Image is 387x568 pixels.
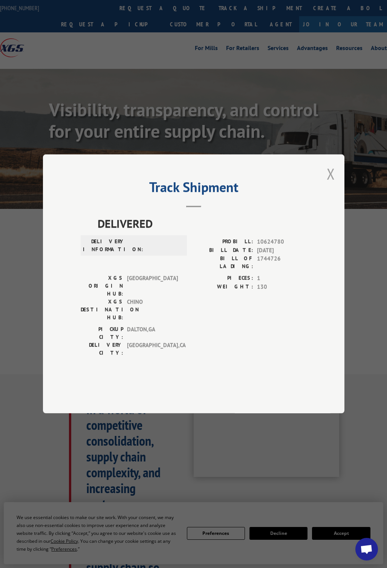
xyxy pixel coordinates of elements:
[257,274,307,283] span: 1
[98,215,307,232] span: DELIVERED
[194,274,253,283] label: PIECES:
[81,298,123,322] label: XGS DESTINATION HUB:
[127,326,178,341] span: DALTON , GA
[127,274,178,298] span: [GEOGRAPHIC_DATA]
[127,298,178,322] span: CHINO
[327,164,335,184] button: Close modal
[257,255,307,271] span: 1744726
[355,538,378,560] div: Open chat
[194,283,253,291] label: WEIGHT:
[81,341,123,357] label: DELIVERY CITY:
[257,246,307,255] span: [DATE]
[127,341,178,357] span: [GEOGRAPHIC_DATA] , CA
[257,283,307,291] span: 130
[194,246,253,255] label: BILL DATE:
[194,238,253,247] label: PROBILL:
[83,238,125,254] label: DELIVERY INFORMATION:
[194,255,253,271] label: BILL OF LADING:
[81,182,307,196] h2: Track Shipment
[257,238,307,247] span: 10624780
[81,274,123,298] label: XGS ORIGIN HUB:
[81,326,123,341] label: PICKUP CITY:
